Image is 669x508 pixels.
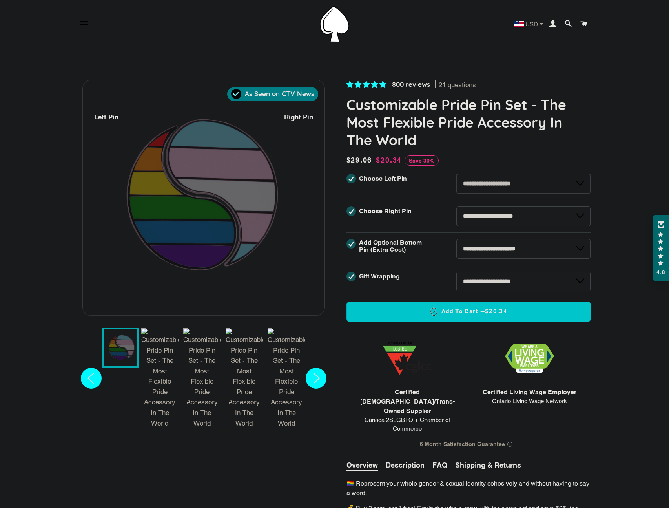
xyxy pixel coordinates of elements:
img: Customizable Pride Pin Set - The Most Flexible Pride Accessory In The World [141,328,179,428]
span: Certified Living Wage Employer [483,387,576,397]
label: Choose Right Pin [359,208,412,215]
button: 5 / 9 [265,328,308,432]
button: 1 / 9 [102,328,139,368]
img: Customizable Pride Pin Set - The Most Flexible Pride Accessory In The World [268,328,305,428]
span: 21 questions [439,80,476,90]
span: $20.34 [376,156,402,164]
img: 1705457225.png [383,342,432,375]
h1: Customizable Pride Pin Set - The Most Flexible Pride Accessory In The World [346,96,591,149]
span: Add to Cart — [359,307,579,317]
span: 800 reviews [392,80,430,88]
img: 1706832627.png [505,344,554,373]
span: 4.83 stars [346,80,388,88]
span: $29.06 [346,155,374,166]
label: Gift Wrapping [359,273,400,280]
span: Canada 2SLGBTQI+ Chamber of Commerce [350,416,465,433]
label: Add Optional Bottom Pin (Extra Cost) [359,239,425,253]
button: 3 / 9 [181,328,223,432]
div: 6 Month Satisfaction Guarantee [346,437,591,452]
div: 1 / 9 [83,80,324,316]
span: USD [525,21,538,27]
button: Description [386,460,425,470]
p: 🏳️‍🌈 Represent your whole gender & sexual identity cohesively and without having to say a word. [346,479,591,498]
button: Previous slide [78,328,104,432]
button: Add to Cart —$20.34 [346,302,591,322]
div: Right Pin [284,112,313,122]
button: FAQ [432,460,447,470]
div: Click to open Judge.me floating reviews tab [653,215,669,281]
div: 4.8 [656,270,665,275]
label: Choose Left Pin [359,175,407,182]
img: Customizable Pride Pin Set - The Most Flexible Pride Accessory In The World [183,328,221,428]
button: 2 / 9 [139,328,181,432]
button: Shipping & Returns [455,460,521,470]
span: $20.34 [485,307,507,316]
button: Overview [346,460,378,471]
span: Certified [DEMOGRAPHIC_DATA]/Trans-Owned Supplier [350,387,465,416]
button: Next slide [303,328,329,432]
span: Save 30% [405,155,439,166]
button: 4 / 9 [223,328,266,432]
img: Customizable Pride Pin Set - The Most Flexible Pride Accessory In The World [226,328,263,428]
img: Pin-Ace [320,6,349,42]
span: Ontario Living Wage Network [483,397,576,406]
